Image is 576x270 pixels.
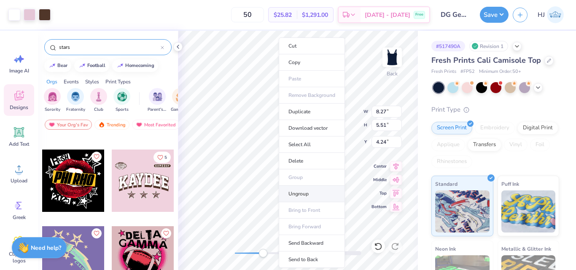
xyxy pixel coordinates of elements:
[164,155,167,160] span: 5
[279,251,345,268] li: Send to Back
[94,120,129,130] div: Trending
[48,122,55,128] img: most_fav.gif
[13,214,26,221] span: Greek
[469,41,508,51] div: Revision 1
[66,88,85,113] div: filter for Fraternity
[431,68,456,75] span: Fresh Prints
[105,78,131,86] div: Print Types
[547,6,564,23] img: Hughe Josh Cabanete
[279,186,345,202] li: Ungroup
[171,107,190,113] span: Game Day
[57,63,67,68] div: bear
[371,176,387,183] span: Middle
[501,244,551,253] span: Metallic & Glitter Ink
[90,88,107,113] div: filter for Club
[302,11,328,19] span: $1,291.00
[274,11,292,19] span: $25.82
[94,92,103,102] img: Club Image
[148,88,167,113] button: filter button
[11,177,27,184] span: Upload
[125,63,154,68] div: homecoming
[431,41,465,51] div: # 517490A
[435,244,456,253] span: Neon Ink
[371,163,387,170] span: Center
[113,88,130,113] div: filter for Sports
[31,244,61,252] strong: Need help?
[44,59,71,72] button: bear
[468,139,501,151] div: Transfers
[279,54,345,71] li: Copy
[85,78,99,86] div: Styles
[231,7,264,22] input: – –
[45,107,60,113] span: Sorority
[46,78,57,86] div: Orgs
[517,122,558,134] div: Digital Print
[74,59,109,72] button: football
[475,122,515,134] div: Embroidery
[279,120,345,136] li: Download vector
[371,203,387,210] span: Bottom
[153,152,171,163] button: Like
[538,10,545,20] span: HJ
[66,107,85,113] span: Fraternity
[112,59,158,72] button: homecoming
[117,63,124,68] img: trend_line.gif
[9,141,29,147] span: Add Text
[90,88,107,113] button: filter button
[259,249,267,257] div: Accessibility label
[480,7,509,23] button: Save
[132,120,180,130] div: Most Favorited
[98,122,105,128] img: trending.gif
[92,228,102,238] button: Like
[279,37,345,54] li: Cut
[279,153,345,169] li: Delete
[460,68,475,75] span: # FP52
[113,88,130,113] button: filter button
[117,92,127,102] img: Sports Image
[415,12,423,18] span: Free
[431,55,541,65] span: Fresh Prints Cali Camisole Top
[279,136,345,153] li: Select All
[10,104,28,111] span: Designs
[45,120,92,130] div: Your Org's Fav
[92,152,102,162] button: Like
[279,104,345,120] li: Duplicate
[431,139,465,151] div: Applique
[279,235,345,251] li: Send Backward
[116,107,129,113] span: Sports
[504,139,528,151] div: Vinyl
[71,92,80,102] img: Fraternity Image
[434,6,476,23] input: Untitled Design
[148,107,167,113] span: Parent's Weekend
[171,88,190,113] div: filter for Game Day
[48,92,57,102] img: Sorority Image
[431,105,559,115] div: Print Type
[479,68,521,75] span: Minimum Order: 50 +
[66,88,85,113] button: filter button
[371,190,387,197] span: Top
[365,11,410,19] span: [DATE] - [DATE]
[176,92,186,102] img: Game Day Image
[87,63,105,68] div: football
[431,155,472,168] div: Rhinestones
[530,139,550,151] div: Foil
[435,179,458,188] span: Standard
[384,49,401,66] img: Back
[136,122,143,128] img: most_fav.gif
[171,88,190,113] button: filter button
[5,251,33,264] span: Clipart & logos
[161,228,171,238] button: Like
[153,92,162,102] img: Parent's Weekend Image
[501,179,519,188] span: Puff Ink
[9,67,29,74] span: Image AI
[431,122,472,134] div: Screen Print
[44,88,61,113] button: filter button
[435,190,490,233] img: Standard
[534,6,568,23] a: HJ
[148,88,167,113] div: filter for Parent's Weekend
[64,78,79,86] div: Events
[387,70,398,78] div: Back
[44,88,61,113] div: filter for Sorority
[79,63,86,68] img: trend_line.gif
[58,43,161,51] input: Try "Alpha"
